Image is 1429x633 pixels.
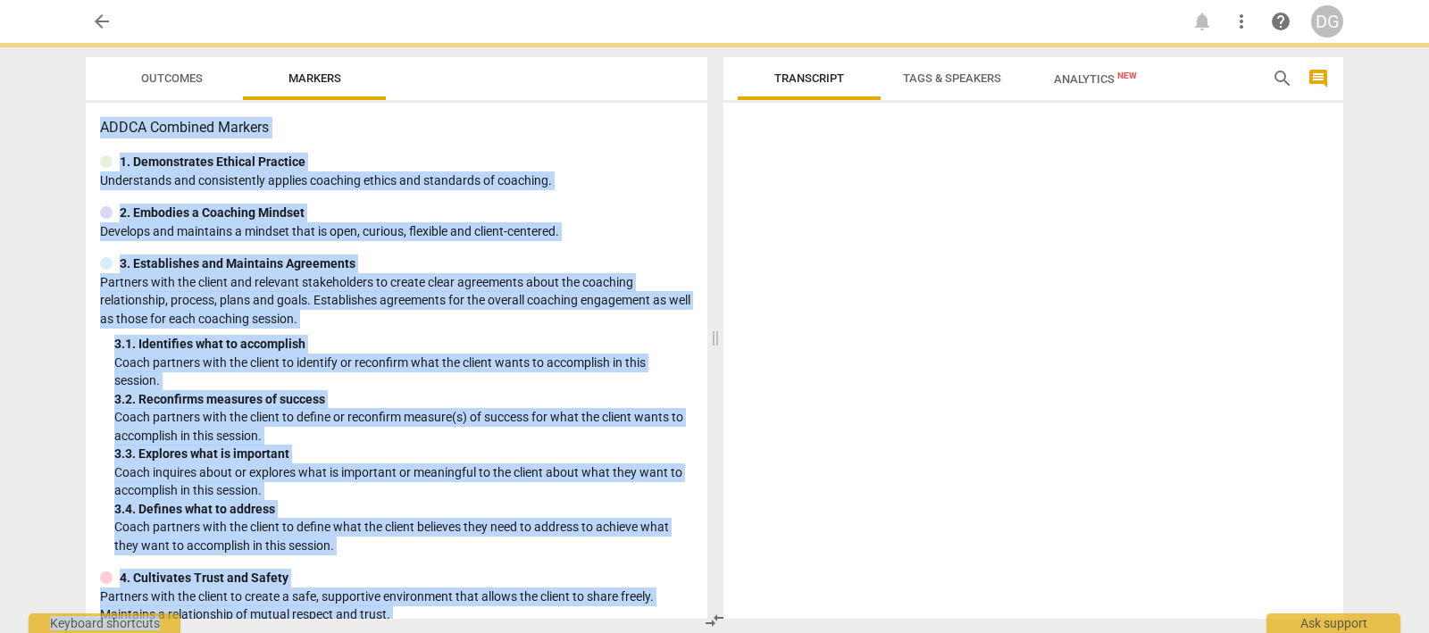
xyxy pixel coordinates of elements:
[1231,11,1252,32] span: more_vert
[114,500,693,519] div: 3. 4. Defines what to address
[1117,71,1137,80] span: New
[114,390,693,409] div: 3. 2. Reconfirms measures of success
[1311,5,1343,37] button: DG
[1304,64,1333,93] button: Show/Hide comments
[114,445,693,463] div: 3. 3. Explores what is important
[100,222,693,241] p: Develops and maintains a mindset that is open, curious, flexible and client-centered.
[1054,72,1137,86] span: Analytics
[100,171,693,190] p: Understands and consistently applies coaching ethics and standards of coaching.
[288,71,341,85] span: Markers
[903,71,1001,85] span: Tags & Speakers
[91,11,113,32] span: arrow_back
[1270,11,1291,32] span: help
[114,518,693,554] p: Coach partners with the client to define what the client believes they need to address to achieve...
[120,204,305,222] p: 2. Embodies a Coaching Mindset
[1265,5,1297,37] a: Help
[1308,68,1329,89] span: comment
[1266,613,1400,633] div: Ask support
[114,463,693,500] p: Coach inquires about or explores what is important or meaningful to the client about what they wa...
[100,587,693,624] p: Partners with the client to create a safe, supportive environment that allows the client to share...
[100,273,693,329] p: Partners with the client and relevant stakeholders to create clear agreements about the coaching ...
[774,71,844,85] span: Transcript
[120,569,288,587] p: 4. Cultivates Trust and Safety
[704,610,725,631] span: compare_arrows
[1272,68,1293,89] span: search
[114,354,693,390] p: Coach partners with the client to identify or reconfirm what the client wants to accomplish in th...
[141,71,203,85] span: Outcomes
[114,408,693,445] p: Coach partners with the client to define or reconfirm measure(s) of success for what the client w...
[1268,64,1297,93] button: Search
[100,117,693,138] h3: ADDCA Combined Markers
[120,254,355,273] p: 3. Establishes and Maintains Agreements
[114,335,693,354] div: 3. 1. Identifies what to accomplish
[120,153,305,171] p: 1. Demonstrates Ethical Practice
[29,613,180,633] div: Keyboard shortcuts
